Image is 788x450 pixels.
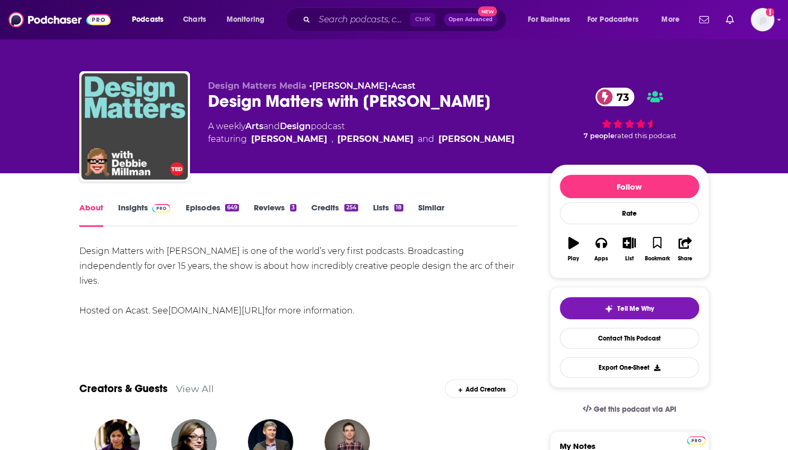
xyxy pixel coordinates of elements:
div: 73 7 peoplerated this podcast [550,81,709,147]
a: Pro website [687,435,706,445]
button: open menu [580,11,654,28]
a: Show notifications dropdown [721,11,738,29]
span: For Business [528,12,570,27]
button: Open AdvancedNew [444,13,497,26]
span: • [388,81,416,91]
a: [DOMAIN_NAME][URL] [168,305,265,316]
div: Add Creators [445,379,518,398]
div: 254 [344,204,358,211]
a: Debbie Millman [251,133,327,146]
a: Arts [245,121,263,131]
button: tell me why sparkleTell Me Why [560,297,699,319]
span: Tell Me Why [617,304,654,313]
div: Design Matters with [PERSON_NAME] is one of the world’s very first podcasts. Broadcasting indepen... [79,244,518,318]
a: Chris Duffy [438,133,515,146]
span: More [661,12,679,27]
a: Credits254 [311,202,358,227]
a: Show notifications dropdown [695,11,713,29]
span: and [263,121,280,131]
span: 73 [606,88,634,106]
button: Bookmark [643,230,671,268]
div: Search podcasts, credits, & more... [295,7,517,32]
span: Ctrl K [410,13,435,27]
button: open menu [654,11,693,28]
button: Play [560,230,587,268]
img: User Profile [751,8,774,31]
a: Reviews3 [254,202,296,227]
a: Similar [418,202,444,227]
div: Play [568,256,579,262]
button: open menu [219,11,278,28]
div: Rate [560,202,699,224]
img: Podchaser Pro [152,204,171,213]
div: A weekly podcast [208,120,515,146]
button: open menu [125,11,177,28]
span: For Podcasters [587,12,638,27]
span: • [309,81,388,91]
span: , [331,133,333,146]
button: Follow [560,175,699,198]
img: tell me why sparkle [604,304,613,313]
img: Design Matters with Debbie Millman [81,73,188,180]
span: rated this podcast [615,132,676,140]
span: Design Matters Media [208,81,306,91]
div: 3 [290,204,296,211]
div: Share [678,256,692,262]
div: 18 [394,204,403,211]
a: 73 [595,88,634,106]
a: View All [176,383,214,394]
span: 7 people [584,132,615,140]
input: Search podcasts, credits, & more... [314,11,410,28]
span: and [418,133,434,146]
img: Podchaser - Follow, Share and Rate Podcasts [9,10,111,30]
a: Design [280,121,311,131]
div: Apps [594,256,608,262]
div: List [625,256,634,262]
button: Share [671,230,699,268]
a: About [79,202,103,227]
a: Get this podcast via API [574,396,685,422]
button: List [615,230,643,268]
span: featuring [208,133,515,146]
a: Lists18 [373,202,403,227]
a: Episodes649 [185,202,238,227]
a: Contact This Podcast [560,328,699,349]
div: 649 [225,204,238,211]
button: Show profile menu [751,8,774,31]
span: New [478,6,497,16]
a: Charts [176,11,212,28]
span: Logged in as WE_Broadcast [751,8,774,31]
svg: Add a profile image [766,8,774,16]
img: Podchaser Pro [687,436,706,445]
div: Bookmark [644,256,669,262]
span: Get this podcast via API [593,405,676,414]
button: open menu [520,11,583,28]
a: [PERSON_NAME] [312,81,388,91]
span: Monitoring [227,12,264,27]
a: InsightsPodchaser Pro [118,202,171,227]
a: Creators & Guests [79,382,168,395]
span: Charts [183,12,206,27]
button: Apps [587,230,615,268]
button: Export One-Sheet [560,357,699,378]
a: Steven Johnson [337,133,413,146]
span: Open Advanced [449,17,493,22]
span: Podcasts [132,12,163,27]
a: Acast [391,81,416,91]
